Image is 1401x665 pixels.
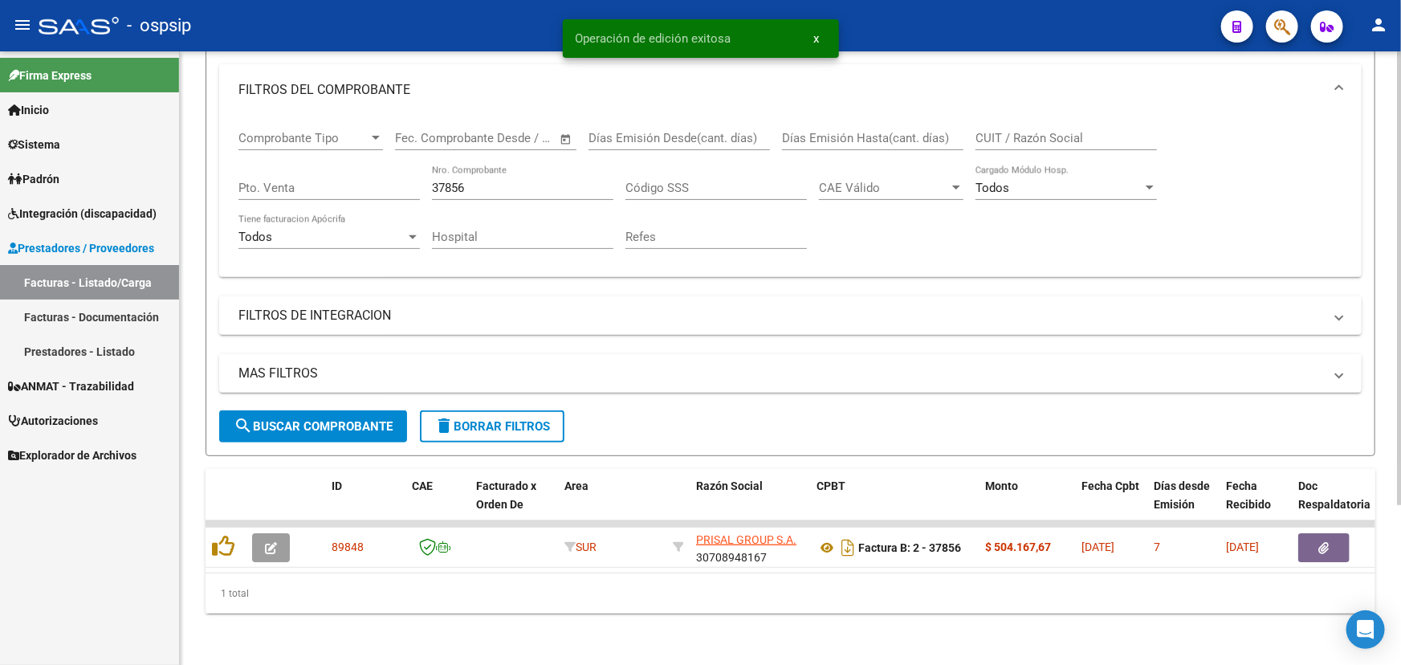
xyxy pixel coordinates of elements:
[219,410,407,443] button: Buscar Comprobante
[690,469,810,540] datatable-header-cell: Razón Social
[1081,479,1139,492] span: Fecha Cpbt
[238,230,272,244] span: Todos
[395,131,460,145] input: Fecha inicio
[1154,541,1160,553] span: 7
[817,479,845,492] span: CPBT
[470,469,558,540] datatable-header-cell: Facturado x Orden De
[238,365,1323,382] mat-panel-title: MAS FILTROS
[564,541,597,553] span: SUR
[1369,15,1388,35] mat-icon: person
[814,31,820,46] span: x
[837,535,858,561] i: Descargar documento
[234,416,253,435] mat-icon: search
[206,573,1375,614] div: 1 total
[238,131,369,145] span: Comprobante Tipo
[412,479,433,492] span: CAE
[8,67,92,84] span: Firma Express
[1075,469,1147,540] datatable-header-cell: Fecha Cpbt
[801,24,833,53] button: x
[975,181,1009,195] span: Todos
[819,181,949,195] span: CAE Válido
[558,469,666,540] datatable-header-cell: Area
[8,170,59,188] span: Padrón
[8,377,134,395] span: ANMAT - Trazabilidad
[1226,479,1271,511] span: Fecha Recibido
[238,81,1323,99] mat-panel-title: FILTROS DEL COMPROBANTE
[8,412,98,430] span: Autorizaciones
[1292,469,1388,540] datatable-header-cell: Doc Respaldatoria
[8,447,136,464] span: Explorador de Archivos
[219,296,1362,335] mat-expansion-panel-header: FILTROS DE INTEGRACION
[564,479,589,492] span: Area
[858,541,961,554] strong: Factura B: 2 - 37856
[1147,469,1220,540] datatable-header-cell: Días desde Emisión
[219,64,1362,116] mat-expansion-panel-header: FILTROS DEL COMPROBANTE
[557,130,576,149] button: Open calendar
[696,531,804,565] div: 30708948167
[219,354,1362,393] mat-expansion-panel-header: MAS FILTROS
[476,479,536,511] span: Facturado x Orden De
[696,479,763,492] span: Razón Social
[8,205,157,222] span: Integración (discapacidad)
[420,410,564,443] button: Borrar Filtros
[405,469,470,540] datatable-header-cell: CAE
[13,15,32,35] mat-icon: menu
[810,469,979,540] datatable-header-cell: CPBT
[1298,479,1370,511] span: Doc Respaldatoria
[8,101,49,119] span: Inicio
[696,533,796,546] span: PRISAL GROUP S.A.
[1346,610,1385,649] div: Open Intercom Messenger
[1220,469,1292,540] datatable-header-cell: Fecha Recibido
[1154,479,1210,511] span: Días desde Emisión
[332,479,342,492] span: ID
[238,307,1323,324] mat-panel-title: FILTROS DE INTEGRACION
[219,116,1362,277] div: FILTROS DEL COMPROBANTE
[234,419,393,434] span: Buscar Comprobante
[127,8,191,43] span: - ospsip
[985,541,1051,553] strong: $ 504.167,67
[1226,541,1259,553] span: [DATE]
[325,469,405,540] datatable-header-cell: ID
[332,541,364,553] span: 89848
[985,479,1018,492] span: Monto
[576,31,731,47] span: Operación de edición exitosa
[434,416,454,435] mat-icon: delete
[8,239,154,257] span: Prestadores / Proveedores
[979,469,1075,540] datatable-header-cell: Monto
[8,136,60,153] span: Sistema
[434,419,550,434] span: Borrar Filtros
[474,131,552,145] input: Fecha fin
[1081,541,1114,553] span: [DATE]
